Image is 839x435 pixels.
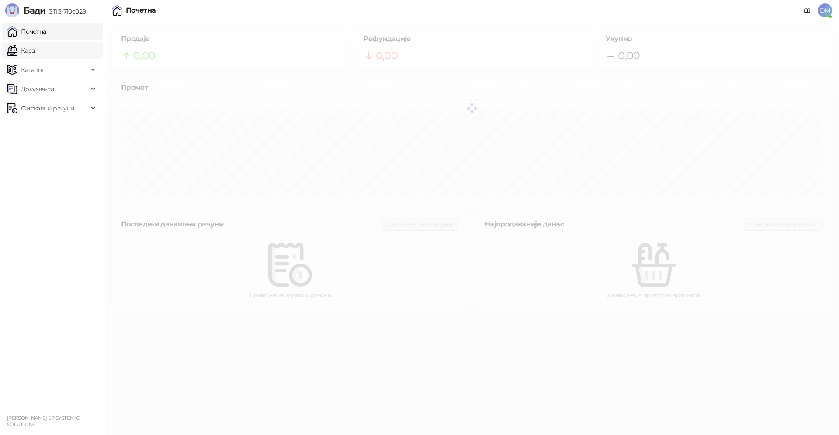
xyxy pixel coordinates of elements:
[21,80,54,98] span: Документи
[7,42,35,59] a: Каса
[126,7,156,14] div: Почетна
[801,3,815,17] a: Документација
[45,7,86,15] span: 3.11.3-710c028
[21,99,74,117] span: Фискални рачуни
[5,3,19,17] img: Logo
[24,5,45,16] span: Бади
[7,415,79,428] small: [PERSON_NAME] EP SYSTEMIC SOLUTIONS
[7,23,46,40] a: Почетна
[818,3,832,17] span: DM
[21,61,45,79] span: Каталог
